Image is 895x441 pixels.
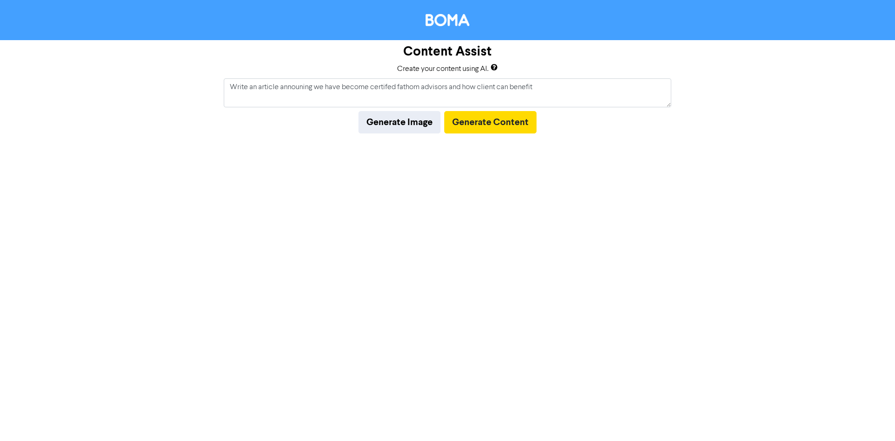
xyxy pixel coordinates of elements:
textarea: Write an article announing we have become certifed fathom advisors and how client can benefit [224,78,671,107]
span: Create your content using AI. [397,65,489,73]
iframe: Chat Widget [848,396,895,441]
button: Generate Image [358,111,441,133]
img: BOMA Logo [426,14,469,26]
h3: Content Assist [403,44,492,60]
button: Generate Content [444,111,537,133]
